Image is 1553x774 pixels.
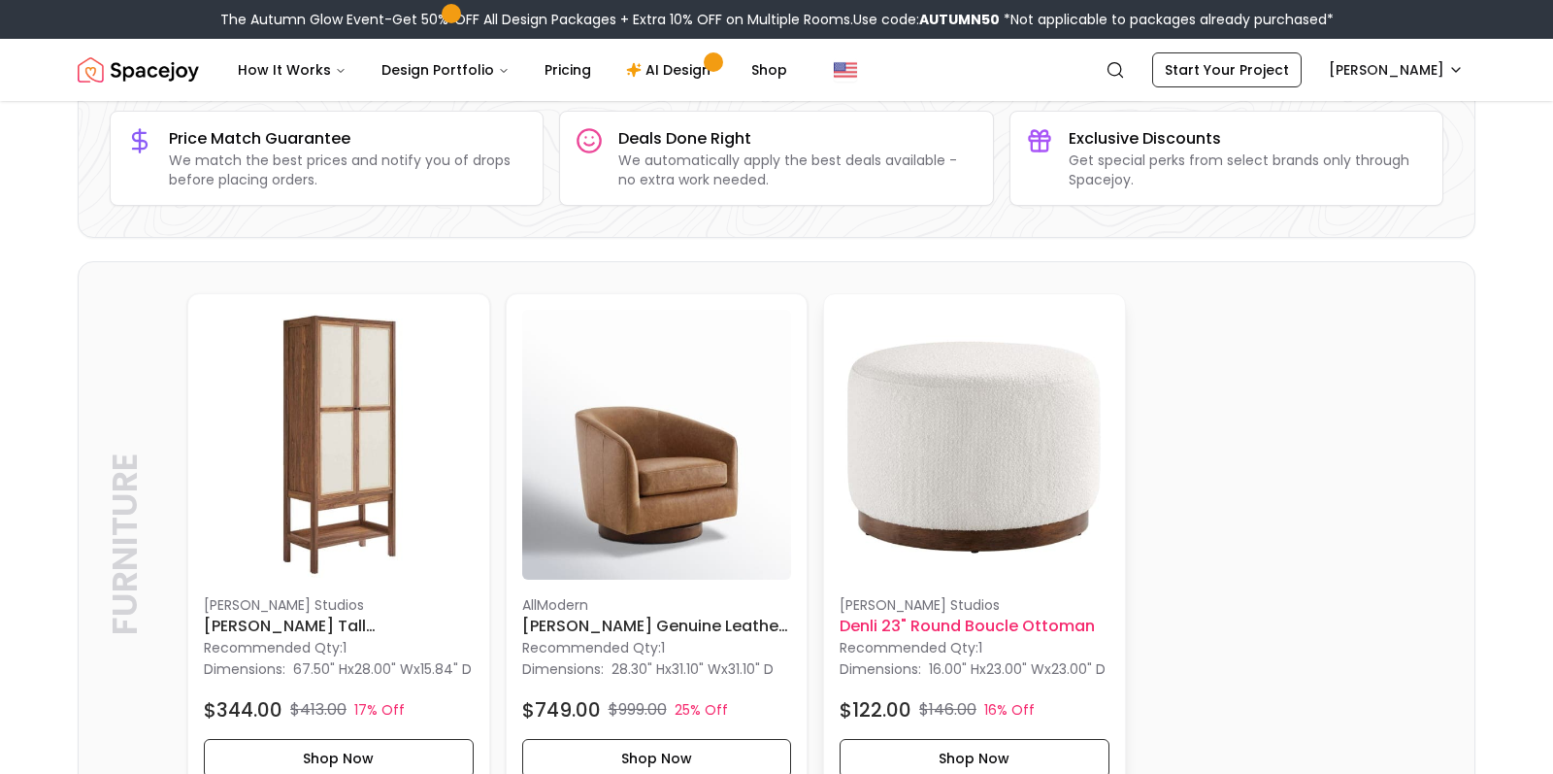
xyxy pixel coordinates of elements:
[522,696,601,724] h4: $749.00
[78,50,199,89] a: Spacejoy
[853,10,1000,29] span: Use code:
[840,595,1109,615] p: [PERSON_NAME] Studios
[1051,659,1106,679] span: 23.00" D
[840,310,1109,580] img: Denli 23" Round Boucle Ottoman image
[675,700,728,720] p: 25% Off
[522,595,792,615] p: AllModern
[611,50,732,89] a: AI Design
[840,615,1109,638] h6: Denli 23" Round Boucle Ottoman
[522,615,792,638] h6: [PERSON_NAME] Genuine Leather Swivel Barrel Chair
[840,638,1109,657] p: Recommended Qty: 1
[618,151,976,189] p: We automatically apply the best deals available - no extra work needed.
[919,10,1000,29] b: AUTUMN50
[220,10,1334,29] div: The Autumn Glow Event-Get 50% OFF All Design Packages + Extra 10% OFF on Multiple Rooms.
[609,698,667,722] p: $999.00
[1317,52,1475,87] button: [PERSON_NAME]
[366,50,525,89] button: Design Portfolio
[290,698,347,722] p: $413.00
[78,50,199,89] img: Spacejoy Logo
[1069,127,1427,151] h3: Exclusive Discounts
[222,50,362,89] button: How It Works
[919,698,976,722] p: $146.00
[929,659,979,679] span: 16.00" H
[529,50,607,89] a: Pricing
[736,50,803,89] a: Shop
[420,659,472,679] span: 15.84" D
[728,659,774,679] span: 31.10" D
[618,127,976,151] h3: Deals Done Right
[293,659,472,679] p: x x
[611,659,774,679] p: x x
[204,638,474,657] p: Recommended Qty: 1
[354,700,405,720] p: 17% Off
[1152,52,1302,87] a: Start Your Project
[986,659,1044,679] span: 23.00" W
[204,696,282,724] h4: $344.00
[522,310,792,580] img: Bennett Genuine Leather Swivel Barrel Chair image
[522,657,604,681] p: Dimensions:
[222,50,803,89] nav: Main
[169,127,527,151] h3: Price Match Guarantee
[354,659,413,679] span: 28.00" W
[204,615,474,638] h6: [PERSON_NAME] Tall [PERSON_NAME] Grain Standing Storage Cabinet
[204,657,285,681] p: Dimensions:
[293,659,347,679] span: 67.50" H
[1069,151,1427,189] p: Get special perks from select brands only through Spacejoy.
[204,595,474,615] p: [PERSON_NAME] Studios
[840,696,911,724] h4: $122.00
[672,659,721,679] span: 31.10" W
[78,39,1475,101] nav: Global
[1000,10,1334,29] span: *Not applicable to packages already purchased*
[611,659,665,679] span: 28.30" H
[204,310,474,580] img: Carmen Tall Wood Grain Standing Storage Cabinet image
[169,151,527,189] p: We match the best prices and notify you of drops before placing orders.
[929,659,1106,679] p: x x
[984,700,1035,720] p: 16% Off
[834,58,857,82] img: United States
[522,638,792,657] p: Recommended Qty: 1
[840,657,921,681] p: Dimensions:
